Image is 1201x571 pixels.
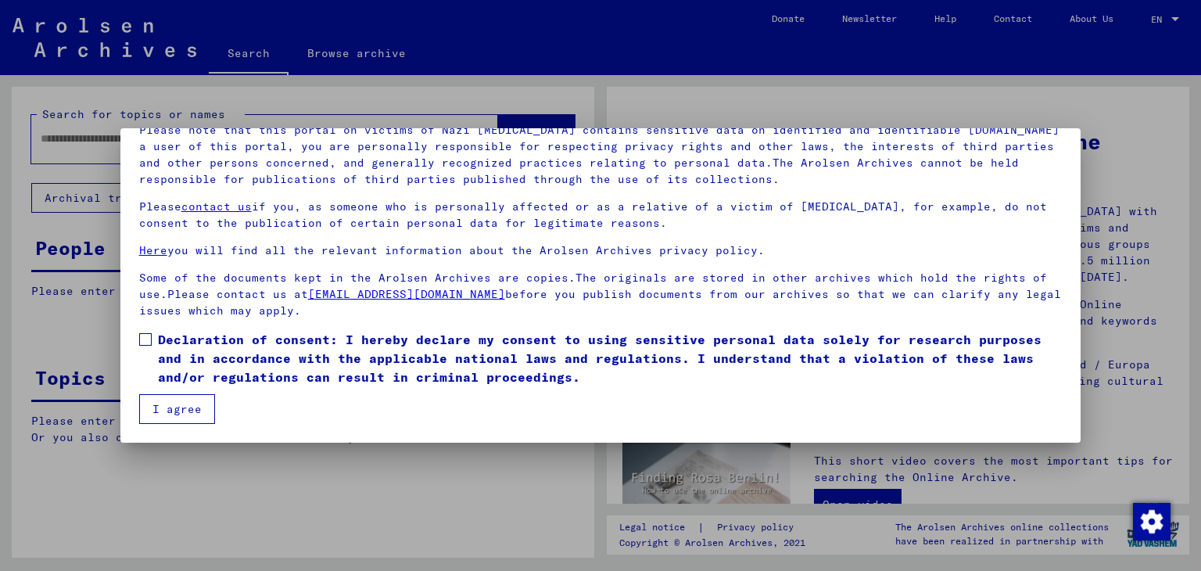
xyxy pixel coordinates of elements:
img: Change consent [1133,503,1171,540]
p: Please if you, as someone who is personally affected or as a relative of a victim of [MEDICAL_DAT... [139,199,1063,232]
p: you will find all the relevant information about the Arolsen Archives privacy policy. [139,242,1063,259]
p: Please note that this portal on victims of Nazi [MEDICAL_DATA] contains sensitive data on identif... [139,122,1063,188]
a: Here [139,243,167,257]
a: [EMAIL_ADDRESS][DOMAIN_NAME] [308,287,505,301]
div: Change consent [1132,502,1170,540]
a: contact us [181,199,252,214]
button: I agree [139,394,215,424]
span: Declaration of consent: I hereby declare my consent to using sensitive personal data solely for r... [158,330,1063,386]
p: Some of the documents kept in the Arolsen Archives are copies.The originals are stored in other a... [139,270,1063,319]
